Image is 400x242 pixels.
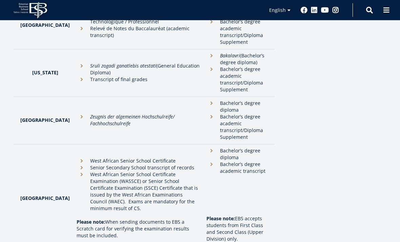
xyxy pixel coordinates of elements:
[321,7,329,14] a: Youtube
[77,76,200,83] li: Transcript of final grades
[77,165,200,171] li: Senior Secondary School transcript of records
[77,171,200,212] li: West African Senior School Certificate Examination (WASSCE) or Senior School Certificate Examinat...
[206,216,235,222] strong: Please note:
[332,7,339,14] a: Instagram
[20,117,70,124] strong: [GEOGRAPHIC_DATA]
[90,63,156,69] em: Sruli zogadi ganatlebis atestati
[206,148,269,161] li: Bachelor’s degree diploma
[206,66,269,93] li: Bachelor’s degree academic transcript/Diploma Supplement
[32,70,58,76] strong: [US_STATE]
[77,63,200,76] li: (General Education Diploma)
[220,53,240,59] em: Bakalavri
[20,195,70,202] strong: [GEOGRAPHIC_DATA]
[206,100,269,114] li: Bachelor’s degree diploma
[311,7,318,14] a: Linkedin
[77,25,200,39] li: Relevé de Notes du Baccalauréat (academic transcript)
[77,219,200,239] p: When sending documents to EBS a Scratch card for verifying the examination results must be included.
[301,7,307,14] a: Facebook
[20,22,70,29] strong: [GEOGRAPHIC_DATA]
[90,114,175,127] em: Zeugnis der algemeinen Hochschulreife/ Fachhochschulreife
[206,19,269,46] li: Bachelor’s degree academic transcript/Diploma Supplement
[77,158,200,165] li: West African Senior School Certificate
[206,114,269,141] li: Bachelor’s degree academic transcript/Diploma Supplement
[206,161,269,175] li: Bachelor’s degree academic transcript
[77,219,105,225] strong: Please note:
[206,53,269,66] li: (Bachelor’s degree diploma)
